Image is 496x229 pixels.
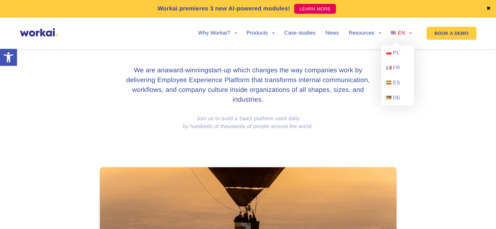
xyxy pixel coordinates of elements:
[165,67,208,74] i: award-winning
[427,27,476,40] a: BOOK A DEMO
[381,76,414,91] a: ES
[393,65,400,71] span: FR
[486,6,491,11] a: ✖
[393,80,400,86] span: ES
[325,31,339,36] a: News
[349,31,381,36] a: Resources
[381,61,414,76] a: FR
[381,46,414,61] a: PL
[247,31,275,36] a: Products
[393,95,400,101] span: DE
[67,115,429,131] p: Join us to build a SaaS platform used daily by hundreds of thousands of people around the world.
[126,65,370,105] h3: We are an start-up which changes the way companies work by delivering Employee Experience Platfor...
[381,91,414,106] a: DE
[284,31,315,36] a: Case studies
[198,31,236,36] a: Why Workai?
[398,30,405,36] span: EN
[158,4,290,13] p: Workai premieres 3 new AI-powered modules!
[294,4,336,14] a: LEARN MORE
[393,50,399,56] span: PL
